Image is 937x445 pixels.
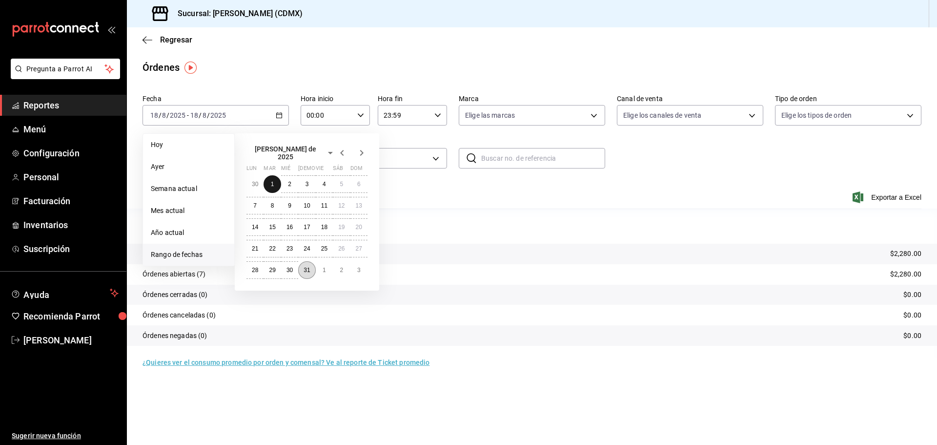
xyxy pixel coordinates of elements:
span: Menú [23,123,119,136]
button: 21 de julio de 2025 [246,240,264,257]
h3: Sucursal: [PERSON_NAME] (CDMX) [170,8,303,20]
a: ¿Quieres ver el consumo promedio por orden y comensal? Ve al reporte de Ticket promedio [143,359,429,366]
abbr: martes [264,165,275,175]
span: / [159,111,162,119]
abbr: 1 de agosto de 2025 [323,267,326,274]
p: Órdenes canceladas (0) [143,310,216,320]
label: Fecha [143,95,289,102]
abbr: 21 de julio de 2025 [252,245,258,252]
span: Configuración [23,147,119,160]
button: 30 de junio de 2025 [246,175,264,193]
p: Órdenes abiertas (7) [143,269,206,279]
span: / [166,111,169,119]
abbr: 10 de julio de 2025 [304,202,310,209]
button: 12 de julio de 2025 [333,197,350,214]
span: Facturación [23,194,119,208]
button: 18 de julio de 2025 [316,218,333,236]
span: Rango de fechas [151,250,226,260]
button: 4 de julio de 2025 [316,175,333,193]
abbr: 12 de julio de 2025 [338,202,345,209]
button: Pregunta a Parrot AI [11,59,120,79]
a: Pregunta a Parrot AI [7,71,120,81]
abbr: domingo [350,165,363,175]
button: 31 de julio de 2025 [298,261,315,279]
abbr: 29 de julio de 2025 [269,267,275,274]
span: Ayer [151,162,226,172]
abbr: 31 de julio de 2025 [304,267,310,274]
abbr: 19 de julio de 2025 [338,224,345,231]
abbr: 13 de julio de 2025 [356,202,362,209]
abbr: 4 de julio de 2025 [323,181,326,188]
abbr: 11 de julio de 2025 [321,202,327,209]
p: Órdenes negadas (0) [143,331,207,341]
button: [PERSON_NAME] de 2025 [246,145,336,161]
button: 9 de julio de 2025 [281,197,298,214]
abbr: lunes [246,165,257,175]
abbr: 2 de julio de 2025 [288,181,291,188]
abbr: sábado [333,165,343,175]
span: [PERSON_NAME] [23,334,119,347]
span: [PERSON_NAME] de 2025 [246,145,325,161]
abbr: miércoles [281,165,290,175]
button: 13 de julio de 2025 [350,197,367,214]
button: 26 de julio de 2025 [333,240,350,257]
label: Tipo de orden [775,95,921,102]
abbr: 26 de julio de 2025 [338,245,345,252]
abbr: 8 de julio de 2025 [271,202,274,209]
span: / [207,111,210,119]
button: 10 de julio de 2025 [298,197,315,214]
img: Tooltip marker [184,62,197,74]
abbr: 6 de julio de 2025 [357,181,361,188]
span: / [199,111,202,119]
span: Regresar [160,35,192,44]
button: 1 de agosto de 2025 [316,261,333,279]
label: Hora fin [378,95,447,102]
button: 5 de julio de 2025 [333,175,350,193]
span: Exportar a Excel [855,191,921,203]
span: - [187,111,189,119]
abbr: viernes [316,165,324,175]
span: Mes actual [151,206,226,216]
abbr: 2 de agosto de 2025 [340,267,343,274]
button: 2 de julio de 2025 [281,175,298,193]
span: Inventarios [23,218,119,232]
span: Ayuda [23,287,106,299]
button: 3 de agosto de 2025 [350,261,367,279]
button: 2 de agosto de 2025 [333,261,350,279]
button: 1 de julio de 2025 [264,175,281,193]
button: Regresar [143,35,192,44]
button: 7 de julio de 2025 [246,197,264,214]
abbr: 7 de julio de 2025 [253,202,257,209]
span: Semana actual [151,184,226,194]
button: 6 de julio de 2025 [350,175,367,193]
button: 24 de julio de 2025 [298,240,315,257]
button: 22 de julio de 2025 [264,240,281,257]
button: 11 de julio de 2025 [316,197,333,214]
abbr: 1 de julio de 2025 [271,181,274,188]
button: 15 de julio de 2025 [264,218,281,236]
button: 16 de julio de 2025 [281,218,298,236]
abbr: 9 de julio de 2025 [288,202,291,209]
button: 27 de julio de 2025 [350,240,367,257]
input: -- [162,111,166,119]
div: Órdenes [143,60,180,75]
abbr: 25 de julio de 2025 [321,245,327,252]
abbr: 22 de julio de 2025 [269,245,275,252]
button: 30 de julio de 2025 [281,261,298,279]
abbr: 24 de julio de 2025 [304,245,310,252]
span: Elige los canales de venta [623,110,701,120]
input: ---- [169,111,186,119]
button: 17 de julio de 2025 [298,218,315,236]
abbr: 3 de julio de 2025 [306,181,309,188]
abbr: 30 de julio de 2025 [286,267,293,274]
abbr: jueves [298,165,356,175]
abbr: 20 de julio de 2025 [356,224,362,231]
button: 19 de julio de 2025 [333,218,350,236]
p: $0.00 [903,310,921,320]
abbr: 16 de julio de 2025 [286,224,293,231]
p: $0.00 [903,331,921,341]
input: Buscar no. de referencia [481,148,605,168]
abbr: 3 de agosto de 2025 [357,267,361,274]
label: Marca [459,95,605,102]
